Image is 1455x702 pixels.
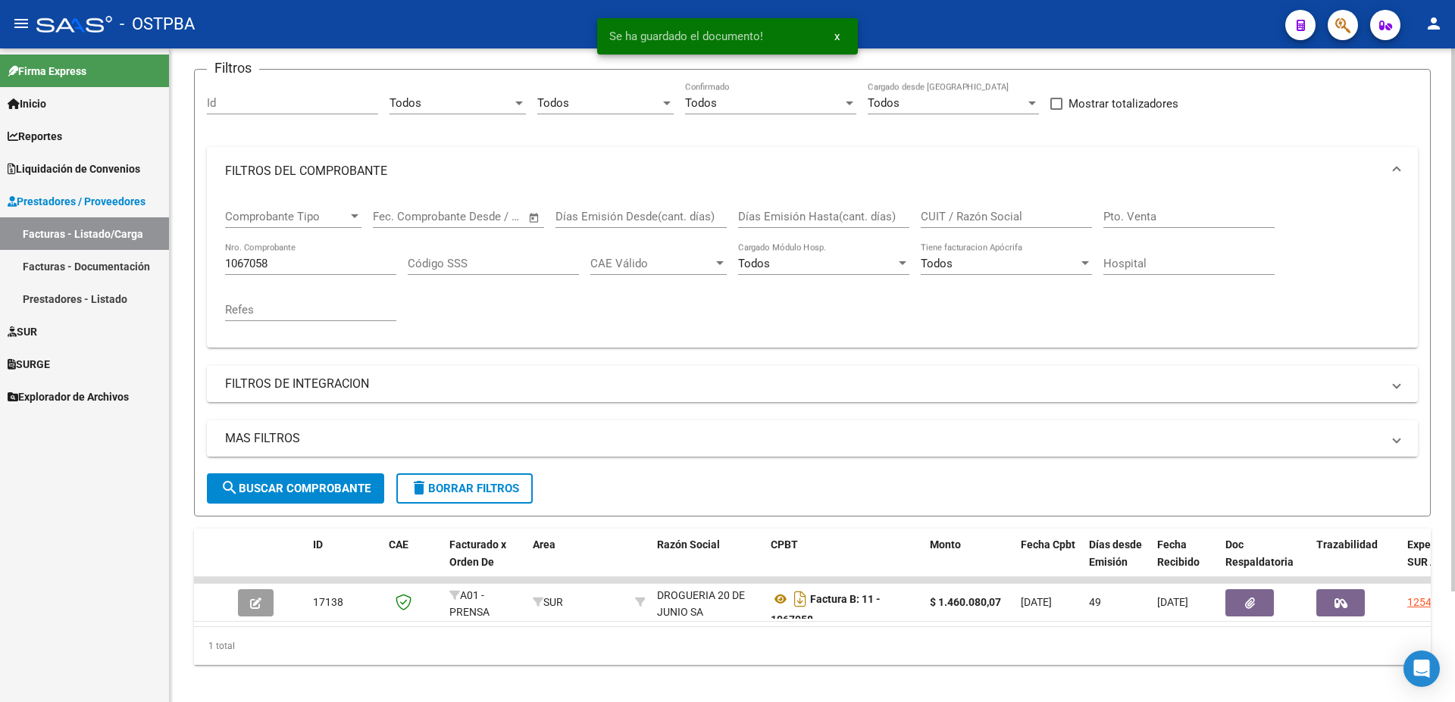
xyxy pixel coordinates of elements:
[207,147,1418,195] mat-expansion-panel-header: FILTROS DEL COMPROBANTE
[410,479,428,497] mat-icon: delete
[738,257,770,270] span: Todos
[1083,529,1151,595] datatable-header-cell: Días desde Emisión
[448,210,521,223] input: Fecha fin
[651,529,765,595] datatable-header-cell: Razón Social
[410,482,519,495] span: Borrar Filtros
[225,210,348,223] span: Comprobante Tipo
[396,473,533,504] button: Borrar Filtros
[390,96,421,110] span: Todos
[1015,529,1083,595] datatable-header-cell: Fecha Cpbt
[533,596,563,608] span: SUR
[1403,651,1440,687] div: Open Intercom Messenger
[449,589,490,619] span: A01 - PRENSA
[1157,538,1200,568] span: Fecha Recibido
[8,63,86,80] span: Firma Express
[207,473,384,504] button: Buscar Comprobante
[1425,14,1443,33] mat-icon: person
[8,323,37,340] span: SUR
[930,538,961,551] span: Monto
[765,529,924,595] datatable-header-cell: CPBT
[1316,538,1378,551] span: Trazabilidad
[868,96,900,110] span: Todos
[1157,596,1188,608] span: [DATE]
[1089,538,1142,568] span: Días desde Emisión
[8,356,50,373] span: SURGE
[207,420,1418,457] mat-expansion-panel-header: MAS FILTROS
[533,538,555,551] span: Area
[8,161,140,177] span: Liquidación de Convenios
[1407,594,1432,611] div: 1254
[930,596,1001,608] strong: $ 1.460.080,07
[221,482,371,495] span: Buscar Comprobante
[609,29,763,44] span: Se ha guardado el documento!
[1021,538,1075,551] span: Fecha Cpbt
[924,529,1015,595] datatable-header-cell: Monto
[771,538,798,551] span: CPBT
[1021,596,1052,608] span: [DATE]
[389,538,408,551] span: CAE
[8,388,129,405] span: Explorador de Archivos
[207,195,1418,348] div: FILTROS DEL COMPROBANTE
[8,95,46,112] span: Inicio
[657,538,720,551] span: Razón Social
[313,596,343,608] span: 17138
[527,529,629,595] datatable-header-cell: Area
[207,366,1418,402] mat-expansion-panel-header: FILTROS DE INTEGRACION
[225,376,1381,392] mat-panel-title: FILTROS DE INTEGRACION
[225,163,1381,179] mat-panel-title: FILTROS DEL COMPROBANTE
[8,193,145,210] span: Prestadores / Proveedores
[194,627,1431,665] div: 1 total
[443,529,527,595] datatable-header-cell: Facturado x Orden De
[590,257,713,270] span: CAE Válido
[790,587,810,611] i: Descargar documento
[221,479,239,497] mat-icon: search
[12,14,30,33] mat-icon: menu
[1069,95,1178,113] span: Mostrar totalizadores
[8,128,62,145] span: Reportes
[1310,529,1401,595] datatable-header-cell: Trazabilidad
[657,587,759,622] div: DROGUERIA 20 DE JUNIO SA
[313,538,323,551] span: ID
[373,210,434,223] input: Fecha inicio
[449,538,506,568] span: Facturado x Orden De
[685,96,717,110] span: Todos
[1089,596,1101,608] span: 49
[225,430,1381,447] mat-panel-title: MAS FILTROS
[1219,529,1310,595] datatable-header-cell: Doc Respaldatoria
[657,587,759,619] div: 30623456796
[822,23,852,50] button: x
[526,209,543,226] button: Open calendar
[771,593,881,626] strong: Factura B: 11 - 1067058
[834,30,840,43] span: x
[1151,529,1219,595] datatable-header-cell: Fecha Recibido
[1225,538,1294,568] span: Doc Respaldatoria
[120,8,195,41] span: - OSTPBA
[921,257,953,270] span: Todos
[537,96,569,110] span: Todos
[207,58,259,79] h3: Filtros
[383,529,443,595] datatable-header-cell: CAE
[307,529,383,595] datatable-header-cell: ID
